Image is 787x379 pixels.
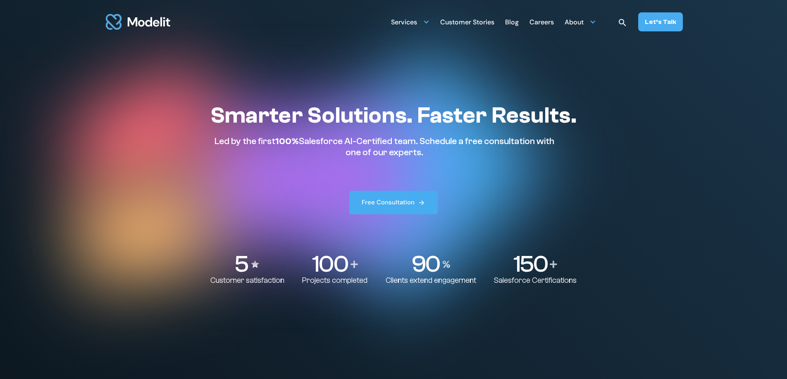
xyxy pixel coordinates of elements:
[638,12,683,31] a: Let’s Talk
[210,136,558,158] p: Led by the first Salesforce AI-Certified team. Schedule a free consultation with one of our experts.
[513,252,548,276] p: 150
[275,136,299,147] span: 100%
[645,17,676,26] div: Let’s Talk
[349,191,438,214] a: Free Consultation
[440,15,494,31] div: Customer Stories
[386,276,476,285] p: Clients extend engagement
[529,14,554,30] a: Careers
[505,14,519,30] a: Blog
[391,14,429,30] div: Services
[418,199,425,206] img: arrow right
[351,261,358,268] img: Plus
[442,261,451,268] img: Percentage
[250,259,260,269] img: Stars
[210,276,284,285] p: Customer satisfaction
[210,102,577,129] h1: Smarter Solutions. Faster Results.
[550,261,557,268] img: Plus
[505,15,519,31] div: Blog
[312,252,348,276] p: 100
[234,252,248,276] p: 5
[529,15,554,31] div: Careers
[104,9,172,35] img: modelit logo
[302,276,367,285] p: Projects completed
[494,276,577,285] p: Salesforce Certifications
[565,14,596,30] div: About
[362,198,415,207] div: Free Consultation
[104,9,172,35] a: home
[391,15,417,31] div: Services
[411,252,439,276] p: 90
[565,15,584,31] div: About
[440,14,494,30] a: Customer Stories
